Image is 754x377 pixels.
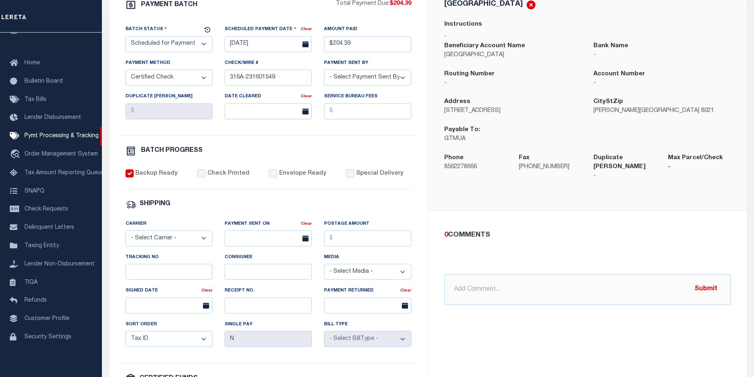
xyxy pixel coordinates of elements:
label: Bill Type [324,321,348,328]
label: Special Delivery [356,169,403,178]
input: $ [126,103,213,119]
span: Refunds [24,298,47,303]
span: Check Requests [24,206,68,212]
label: Media [324,254,339,261]
span: 0 [444,232,448,239]
span: Delinquent Letters [24,225,74,230]
span: Tax Amount Reporting Queue [24,170,104,176]
label: Beneficiary Account Name [444,42,525,51]
label: Address [444,97,470,107]
input: $ [324,103,411,119]
h6: PAYMENT BATCH [141,2,197,8]
label: Check Printed [207,169,249,178]
label: Routing Number [444,70,495,79]
p: - [444,79,581,88]
label: Receipt No. [225,287,254,294]
a: Clear [400,289,411,293]
a: Clear [301,94,312,99]
span: Taxing Entity [24,243,59,249]
span: Lender Disbursement [24,115,81,121]
label: Check/Wire # [225,60,258,67]
label: Amount Paid [324,26,357,33]
label: Duplicate [PERSON_NAME] [593,153,656,172]
h6: SHIPPING [139,201,170,208]
label: Phone [444,153,463,163]
p: - [593,79,730,88]
p: GTMUA [444,135,581,144]
h6: BATCH PROGRESS [141,147,203,154]
span: Lender Non-Disbursement [24,261,95,267]
label: Service Bureau Fees [324,93,377,100]
span: Home [24,60,40,66]
p: - [668,163,730,172]
span: Bulletin Board [24,79,63,84]
label: Consignee [225,254,252,261]
p: [STREET_ADDRESS] [444,107,581,116]
span: Security Settings [24,334,71,340]
label: Instructions [444,20,482,29]
label: Payment Returned [324,287,374,294]
h5: [GEOGRAPHIC_DATA] [444,0,523,8]
label: Duplicate [PERSON_NAME] [126,93,192,100]
label: Carrier [126,221,146,228]
input: Add Comment... [444,274,731,305]
p: - [593,172,656,181]
input: $ [324,230,411,246]
p: 8562278666 [444,163,507,172]
p: [PHONE_NUMBER] [519,163,581,172]
label: Envelope Ready [279,169,326,178]
button: Submit [689,281,723,298]
p: [PERSON_NAME][GEOGRAPHIC_DATA] 8021 [593,107,730,116]
i: travel_explore [10,149,23,160]
label: Fax [519,153,529,163]
a: Clear [301,222,312,226]
p: [GEOGRAPHIC_DATA] [444,51,581,60]
span: Customer Profile [24,316,69,322]
label: CityStZip [593,97,623,107]
a: Clear [201,289,212,293]
label: Scheduled Payment Date [225,25,296,33]
label: Postage Amount [324,221,369,228]
label: Single Pay [225,321,252,328]
label: Date Cleared [225,93,261,100]
label: Bank Name [593,42,628,51]
label: Signed Date [126,287,158,294]
label: Tracking No [126,254,159,261]
label: Account Number [593,70,645,79]
span: TIQA [24,279,37,285]
label: Sort Order [126,321,157,328]
span: $204.39 [390,1,411,7]
div: COMMENTS [444,230,728,241]
label: Max Parcel/Check [668,153,723,163]
label: Batch Status [126,25,167,33]
span: Pymt Processing & Tracking [24,133,99,139]
span: Order Management System [24,151,98,157]
label: Backup Ready [135,169,178,178]
a: Clear [301,27,312,31]
label: Payment Method [126,60,170,67]
label: Payment Sent On [225,221,269,228]
p: - [593,51,730,60]
input: $ [324,36,411,52]
label: Payable To: [444,125,480,135]
label: Payment Sent By [324,60,368,67]
p: - [444,33,731,42]
span: SNAPQ [24,188,44,194]
span: Tax Bills [24,97,46,103]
